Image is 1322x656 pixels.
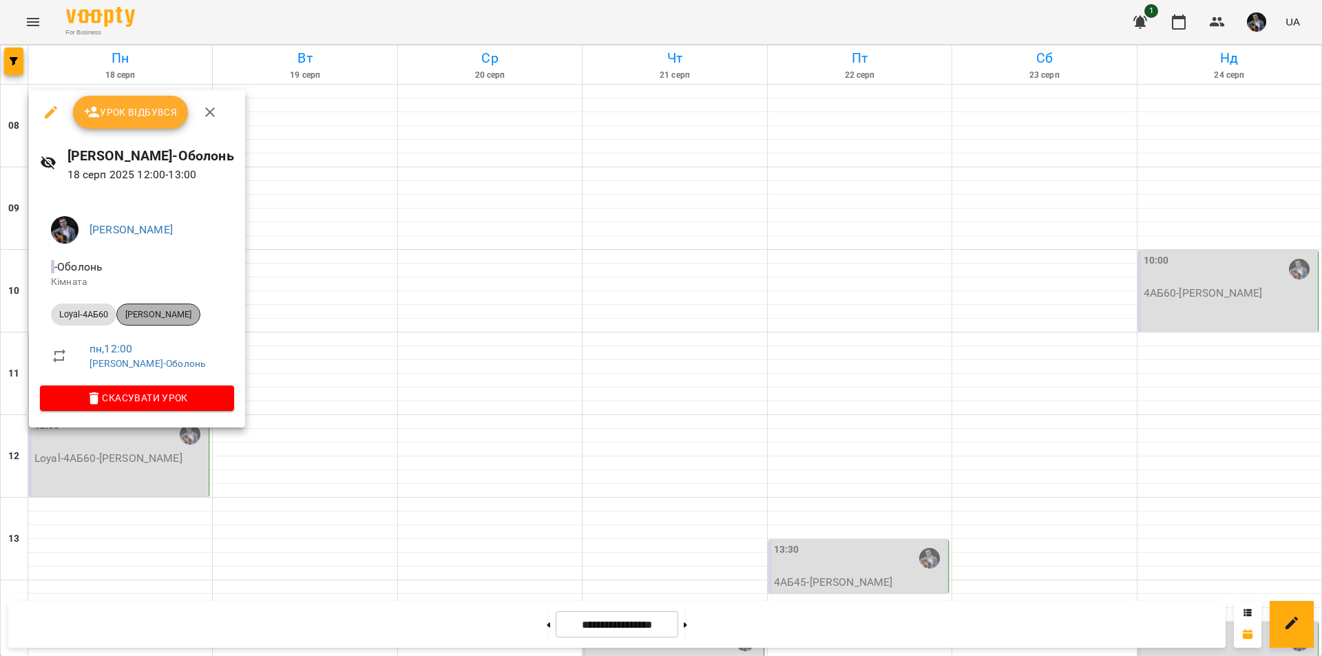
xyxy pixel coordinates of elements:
[90,358,205,369] a: [PERSON_NAME]-Оболонь
[84,104,178,120] span: Урок відбувся
[67,167,234,183] p: 18 серп 2025 12:00 - 13:00
[51,308,116,321] span: Loyal-4АБ60
[51,390,223,406] span: Скасувати Урок
[51,260,105,273] span: - Оболонь
[40,385,234,410] button: Скасувати Урок
[90,342,132,355] a: пн , 12:00
[73,96,189,129] button: Урок відбувся
[67,145,234,167] h6: [PERSON_NAME]-Оболонь
[117,308,200,321] span: [PERSON_NAME]
[116,304,200,326] div: [PERSON_NAME]
[51,275,223,289] p: Кімната
[51,216,78,244] img: d409717b2cc07cfe90b90e756120502c.jpg
[90,223,173,236] a: [PERSON_NAME]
